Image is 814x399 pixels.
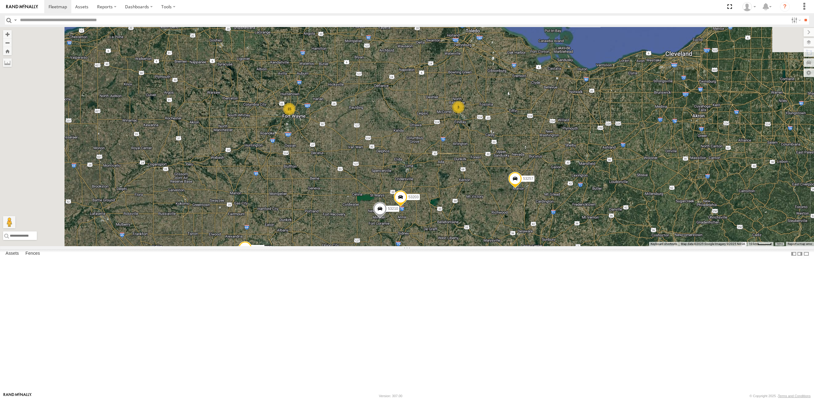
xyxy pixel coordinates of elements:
span: 53151 [253,246,263,250]
button: Keyboard shortcuts [651,242,677,246]
div: 3 [452,101,464,113]
label: Search Query [13,16,18,25]
button: Map Scale: 10 km per 42 pixels [747,242,773,246]
span: 53203 [409,195,419,199]
button: Zoom in [3,30,12,38]
button: Drag Pegman onto the map to open Street View [3,216,15,228]
label: Fences [22,250,43,258]
button: Zoom Home [3,47,12,55]
a: Visit our Website [3,393,32,399]
a: Terms and Conditions [778,394,811,398]
a: Report a map error [788,242,812,246]
label: Assets [2,250,22,258]
i: ? [780,2,790,12]
label: Map Settings [804,68,814,77]
label: Hide Summary Table [803,249,809,258]
div: Version: 307.00 [379,394,402,398]
span: 53210 [388,207,398,211]
a: Terms (opens in new tab) [777,243,783,245]
label: Dock Summary Table to the Left [791,249,797,258]
label: Dock Summary Table to the Right [797,249,803,258]
span: Map data ©2025 Google Imagery ©2025 NASA [681,242,745,246]
label: Search Filter Options [789,16,802,25]
button: Zoom out [3,38,12,47]
div: © Copyright 2025 - [749,394,811,398]
label: Measure [3,58,12,67]
img: rand-logo.svg [6,5,38,9]
div: Miky Transport [740,2,758,11]
div: 15 [283,103,295,115]
span: 53257 [523,176,533,181]
span: 10 km [749,242,757,246]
